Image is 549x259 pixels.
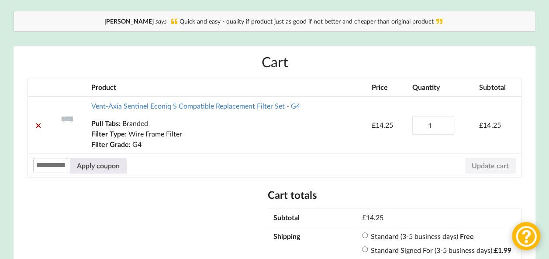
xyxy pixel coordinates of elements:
bdi: 14.25 [372,121,393,129]
p: Wire Frame Filter [91,129,361,139]
th: Price [366,78,407,96]
span: £ [479,121,483,129]
img: Vent-Axia Sentinel Econiq S Filter Replacement Set from MVHR.shop [60,112,74,126]
bdi: 14.25 [362,213,383,222]
span: £ [372,121,376,129]
a: Vent-Axia Sentinel Econiq S Compatible Replacement Filter Set - G4 [91,102,300,110]
th: Subtotal [474,78,521,96]
b: [PERSON_NAME] [104,17,154,25]
p: G4 [91,139,361,150]
dt: Filter Type: [91,129,127,139]
label: Standard (3-5 business days) [371,232,458,240]
span: £ [494,246,498,254]
label: Standard Signed For (3-5 business days): [371,246,511,254]
span: £ [362,213,366,222]
div: Quick and easy - quality if product just as good if not better and cheaper than original product [23,17,526,26]
button: Update cart [465,158,516,174]
th: Product [86,78,366,96]
bdi: 14.25 [479,121,501,129]
a: Remove Vent-Axia Sentinel Econiq S Compatible Replacement Filter Set - G4 from cart [33,120,44,130]
h2: Cart totals [268,188,521,202]
button: Apply coupon [70,158,127,174]
dt: Filter Grade: [91,139,131,150]
input: Product quantity [412,116,454,135]
th: Quantity [407,78,474,96]
h1: Cart [28,53,521,71]
th: Subtotal [268,208,356,227]
p: Branded [91,118,361,129]
dt: Pull Tabs: [91,118,121,129]
i: says [155,17,167,25]
bdi: 1.99 [494,246,511,254]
